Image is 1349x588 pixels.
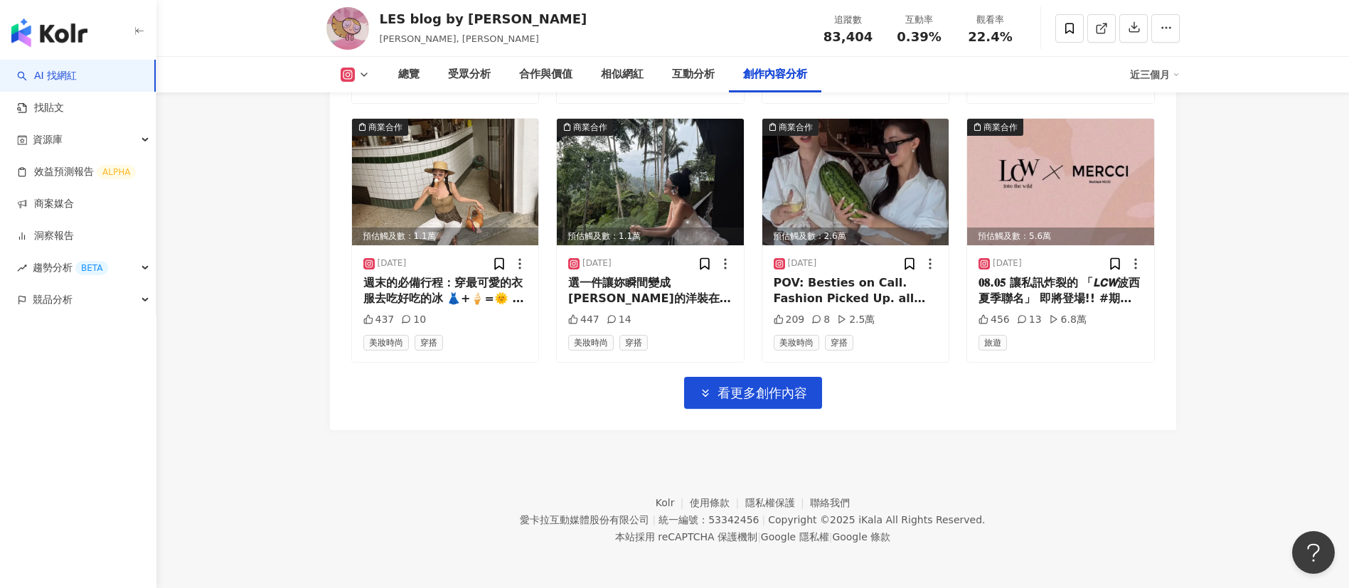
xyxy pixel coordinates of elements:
[11,18,87,47] img: logo
[557,228,744,245] div: 預估觸及數：1.1萬
[607,313,631,327] div: 14
[75,261,108,275] div: BETA
[829,531,833,542] span: |
[17,263,27,273] span: rise
[615,528,890,545] span: 本站採用 reCAPTCHA 保護機制
[363,335,409,351] span: 美妝時尚
[761,531,829,542] a: Google 隱私權
[837,313,875,327] div: 2.5萬
[1049,313,1087,327] div: 6.8萬
[757,531,761,542] span: |
[326,7,369,50] img: KOL Avatar
[33,252,108,284] span: 趨勢分析
[17,101,64,115] a: 找貼文
[832,531,890,542] a: Google 條款
[690,497,745,508] a: 使用條款
[774,313,805,327] div: 209
[774,335,819,351] span: 美妝時尚
[573,120,607,134] div: 商業合作
[718,385,807,401] span: 看更多創作內容
[368,120,402,134] div: 商業合作
[380,33,539,44] span: [PERSON_NAME], [PERSON_NAME]
[762,119,949,245] div: post-image商業合作預估觸及數：2.6萬
[352,119,539,245] div: post-image商業合作預估觸及數：1.1萬
[811,313,830,327] div: 8
[684,377,822,409] button: 看更多創作內容
[1017,313,1042,327] div: 13
[363,313,395,327] div: 437
[448,66,491,83] div: 受眾分析
[983,120,1018,134] div: 商業合作
[858,514,883,525] a: iKala
[401,313,426,327] div: 10
[967,119,1154,245] div: post-image商業合作預估觸及數：5.6萬
[768,514,985,525] div: Copyright © 2025 All Rights Reserved.
[1292,531,1335,574] iframe: Help Scout Beacon - Open
[762,119,949,245] img: post-image
[363,275,528,307] div: 週末的必備行程：穿最可愛的衣服去吃好吃的冰 👗+🍦=🌞 👗夏天必備的一件超級顯好身材的馬甲上衣～ 一看照片想說欸這是誰呀！這腰跟胸都不是我吧！ 🍦 @[DOMAIN_NAME] 我差不多來500...
[520,514,649,525] div: 愛卡拉互動媒體股份有限公司
[557,119,744,245] div: post-image商業合作預估觸及數：1.1萬
[779,120,813,134] div: 商業合作
[993,257,1022,269] div: [DATE]
[897,30,941,44] span: 0.39%
[967,119,1154,245] img: post-image
[352,119,539,245] img: post-image
[762,228,949,245] div: 預估觸及數：2.6萬
[380,10,587,28] div: LES blog by [PERSON_NAME]
[17,165,136,179] a: 效益預測報告ALPHA
[745,497,811,508] a: 隱私權保護
[672,66,715,83] div: 互動分析
[652,514,656,525] span: |
[892,13,947,27] div: 互動率
[568,335,614,351] span: 美妝時尚
[568,313,599,327] div: 447
[825,335,853,351] span: 穿搭
[1130,63,1180,86] div: 近三個月
[810,497,850,508] a: 聯絡我們
[415,335,443,351] span: 穿搭
[979,313,1010,327] div: 456
[979,335,1007,351] span: 旅遊
[968,30,1012,44] span: 22.4%
[33,284,73,316] span: 競品分析
[582,257,612,269] div: [DATE]
[967,228,1154,245] div: 預估觸及數：5.6萬
[17,229,74,243] a: 洞察報告
[656,497,690,508] a: Kolr
[352,228,539,245] div: 預估觸及數：1.1萬
[568,275,732,307] div: 選一件讓妳瞬間變成[PERSON_NAME]的洋裝在深山裡吃飯🧚✨ 帶小細閃的條紋紗，穿上就像一[PERSON_NAME][GEOGRAPHIC_DATA]的小雲！ （第一張是亮晶晶特效原圖在後...
[774,275,938,307] div: POV: Besties on Call. Fashion Picked Up. all outfits by @mercci22 8/5 coming soon 🍉🍸🍋🌿
[964,13,1018,27] div: 觀看率
[17,69,77,83] a: searchAI 找網紅
[979,275,1143,307] div: 𝟎𝟖.𝟎𝟓 讓私訊炸裂的 「𝙇𝘾𝙒波西夏季聯名」 即將登場!! #期待的留言+1🥳🥳🥳 今年夏天☀️ 𝐌𝐞𝐫𝐜𝐜𝐢𝟐𝟐再度攜手三位風格獨具的時尚𝐊𝐎𝐋—— @lesleslin 、 @ccwor...
[821,13,875,27] div: 追蹤數
[519,66,572,83] div: 合作與價值
[658,514,759,525] div: 統一編號：53342456
[601,66,644,83] div: 相似網紅
[743,66,807,83] div: 創作內容分析
[557,119,744,245] img: post-image
[788,257,817,269] div: [DATE]
[762,514,765,525] span: |
[378,257,407,269] div: [DATE]
[398,66,420,83] div: 總覽
[17,197,74,211] a: 商案媒合
[823,29,873,44] span: 83,404
[619,335,648,351] span: 穿搭
[33,124,63,156] span: 資源庫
